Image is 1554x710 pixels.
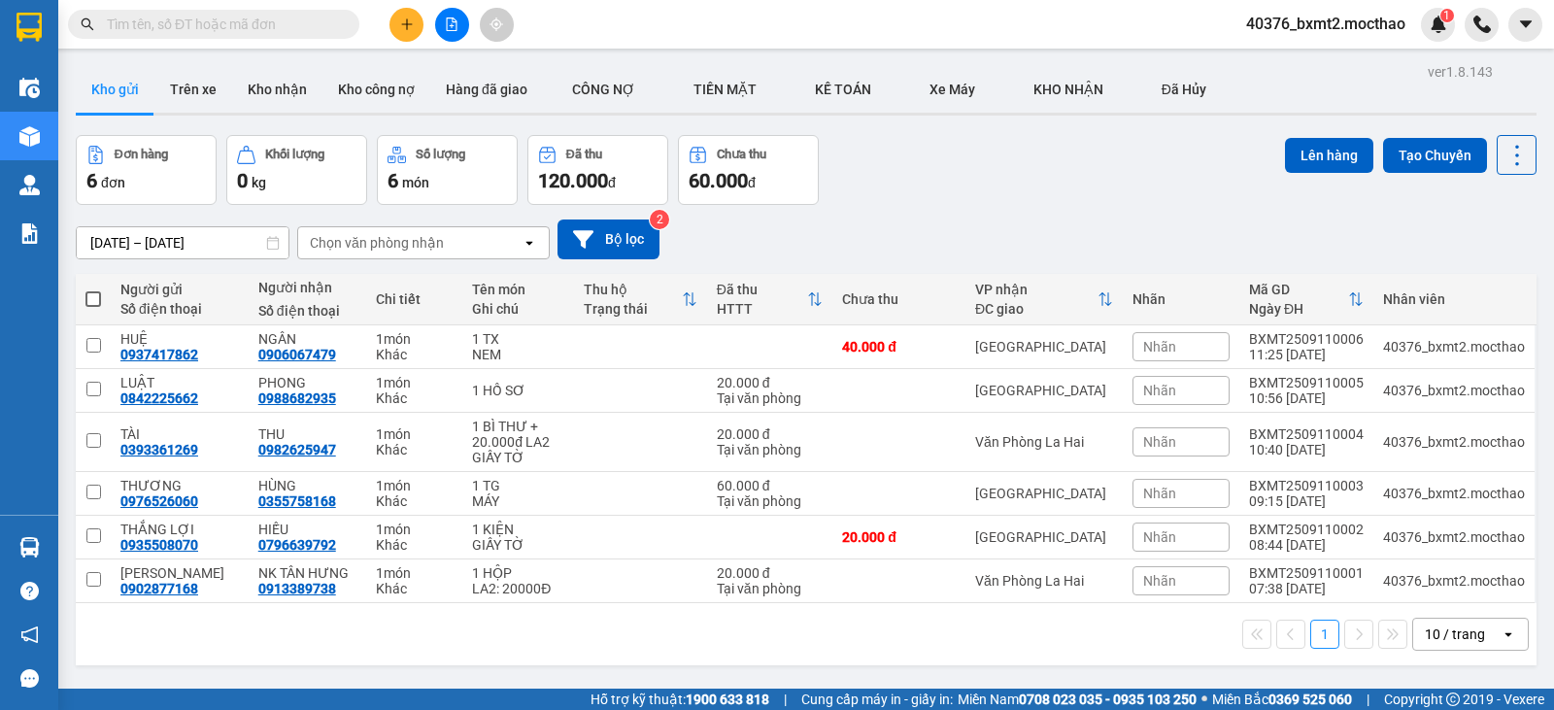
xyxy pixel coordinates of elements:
div: Người nhận [258,280,356,295]
div: GIẤY TỜ [472,537,564,553]
span: Nhãn [1143,529,1176,545]
div: BXMT2509110002 [1249,522,1364,537]
button: 1 [1310,620,1339,649]
span: Cung cấp máy in - giấy in: [801,689,953,710]
input: Select a date range. [77,227,288,258]
div: Khác [376,493,453,509]
div: Số điện thoại [258,303,356,319]
span: file-add [445,17,458,31]
div: THU [258,426,356,442]
span: Nhãn [1143,434,1176,450]
div: 20.000 đ [717,426,823,442]
div: 40376_bxmt2.mocthao [1383,434,1525,450]
div: Chưa thu [842,291,956,307]
div: [GEOGRAPHIC_DATA] [975,529,1113,545]
button: Khối lượng0kg [226,135,367,205]
div: 10:56 [DATE] [1249,390,1364,406]
span: Đã Hủy [1162,82,1206,97]
strong: 0708 023 035 - 0935 103 250 [1019,692,1197,707]
span: Xe Máy [929,82,975,97]
div: 20.000 đ [717,375,823,390]
div: Tên món [472,282,564,297]
div: 08:44 [DATE] [1249,537,1364,553]
button: Đã thu120.000đ [527,135,668,205]
div: Số lượng [416,148,465,161]
div: Tại văn phòng [717,390,823,406]
button: aim [480,8,514,42]
span: 60.000 [689,169,748,192]
div: Người gửi [120,282,239,297]
div: [GEOGRAPHIC_DATA] [975,339,1113,355]
input: Tìm tên, số ĐT hoặc mã đơn [107,14,336,35]
sup: 2 [650,210,669,229]
span: Miền Nam [958,689,1197,710]
div: 10 / trang [1425,625,1485,644]
div: Khối lượng [265,148,324,161]
span: CÔNG NỢ [572,82,635,97]
div: Ngày ĐH [1249,301,1348,317]
button: Kho nhận [232,66,322,113]
div: Nhân viên [1383,291,1525,307]
span: KHO NHẬN [1033,82,1103,97]
span: message [20,669,39,688]
span: Nhãn [1143,383,1176,398]
div: BXMT2509110001 [1249,565,1364,581]
div: HTTT [717,301,807,317]
div: Chọn văn phòng nhận [310,233,444,253]
div: 40376_bxmt2.mocthao [1383,383,1525,398]
span: Hỗ trợ kỹ thuật: [591,689,769,710]
span: question-circle [20,582,39,600]
div: 11:25 [DATE] [1249,347,1364,362]
div: 0976526060 [120,493,198,509]
div: HUỆ [120,331,239,347]
span: 0 [237,169,248,192]
div: Khác [376,537,453,553]
button: Chưa thu60.000đ [678,135,819,205]
svg: open [1501,626,1516,642]
span: đơn [101,175,125,190]
div: Số điện thoại [120,301,239,317]
div: 07:38 [DATE] [1249,581,1364,596]
div: BXMT2509110005 [1249,375,1364,390]
div: Tại văn phòng [717,493,823,509]
div: 0796639792 [258,537,336,553]
div: 40376_bxmt2.mocthao [1383,339,1525,355]
span: search [81,17,94,31]
div: BXMT2509110006 [1249,331,1364,347]
div: ĐC giao [975,301,1098,317]
span: plus [400,17,414,31]
div: 0982625947 [258,442,336,457]
img: logo-vxr [17,13,42,42]
div: 1 TX [472,331,564,347]
div: Khác [376,442,453,457]
th: Toggle SortBy [574,274,707,325]
div: 1 món [376,331,453,347]
div: PHONG [258,375,356,390]
svg: open [522,235,537,251]
th: Toggle SortBy [707,274,832,325]
button: Đơn hàng6đơn [76,135,217,205]
div: THƯƠNG [120,478,239,493]
div: HIẾU [258,522,356,537]
div: Khác [376,390,453,406]
button: Hàng đã giao [430,66,543,113]
div: Mã GD [1249,282,1348,297]
button: caret-down [1508,8,1542,42]
div: 1 HỒ SƠ [472,383,564,398]
div: 60.000 đ [717,478,823,493]
div: 0393361269 [120,442,198,457]
div: BXMT2509110004 [1249,426,1364,442]
button: Tạo Chuyến [1383,138,1487,173]
span: Nhãn [1143,486,1176,501]
div: Tại văn phòng [717,442,823,457]
button: plus [389,8,423,42]
span: caret-down [1517,16,1535,33]
div: Đơn hàng [115,148,168,161]
span: 1 [1443,9,1450,22]
img: warehouse-icon [19,537,40,558]
div: Tại văn phòng [717,581,823,596]
strong: 1900 633 818 [686,692,769,707]
div: 0842225662 [120,390,198,406]
div: 40.000 đ [842,339,956,355]
div: LA2: 20000Đ [472,581,564,596]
